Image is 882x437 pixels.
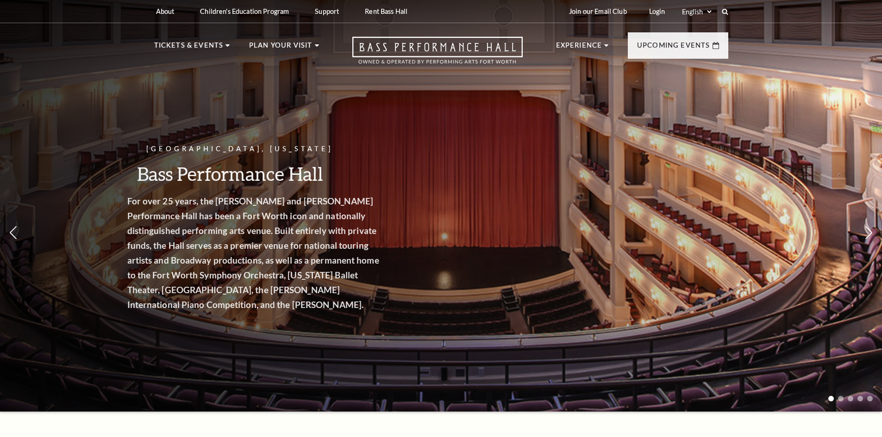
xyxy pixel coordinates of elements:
[315,7,339,15] p: Support
[680,7,713,16] select: Select:
[150,162,405,185] h3: Bass Performance Hall
[637,40,710,56] p: Upcoming Events
[150,143,405,155] p: [GEOGRAPHIC_DATA], [US_STATE]
[154,40,224,56] p: Tickets & Events
[200,7,289,15] p: Children's Education Program
[156,7,175,15] p: About
[150,196,402,310] strong: For over 25 years, the [PERSON_NAME] and [PERSON_NAME] Performance Hall has been a Fort Worth ico...
[249,40,313,56] p: Plan Your Visit
[556,40,602,56] p: Experience
[365,7,407,15] p: Rent Bass Hall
